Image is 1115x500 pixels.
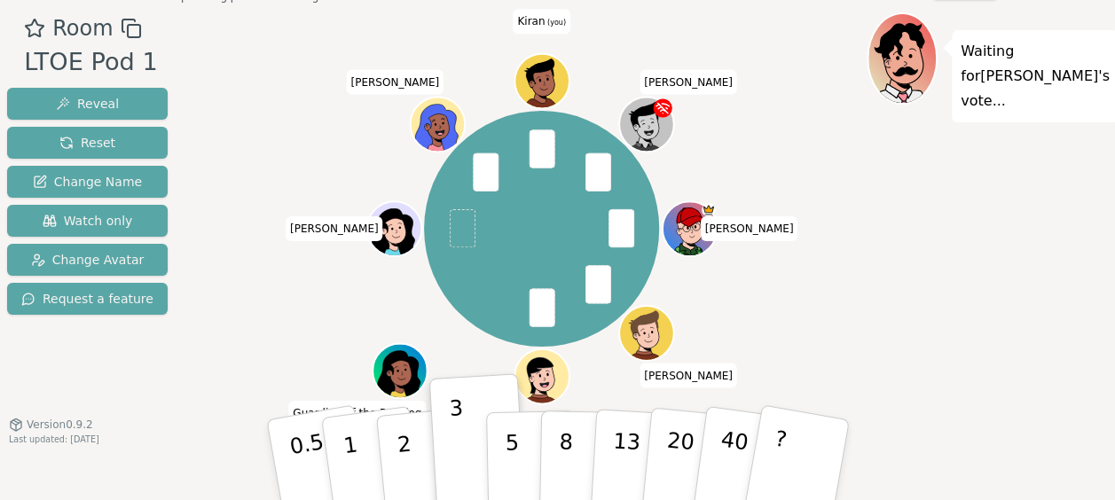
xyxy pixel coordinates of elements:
span: Click to change your name [640,69,737,94]
p: Waiting for [PERSON_NAME] 's vote... [961,39,1110,113]
button: Change Name [7,166,168,198]
button: Reset [7,127,168,159]
span: Click to change your name [640,363,737,387]
span: Version 0.9.2 [27,418,93,432]
p: 3 [448,395,467,492]
span: Last updated: [DATE] [9,434,99,444]
span: Click to change your name [701,216,798,241]
span: Room [52,12,113,44]
span: Click to change your name [288,401,426,426]
span: (you) [545,19,566,27]
span: Change Avatar [31,251,145,269]
span: Click to change your name [346,69,444,94]
span: Reveal [56,95,119,113]
span: Click to change your name [513,9,570,34]
span: Click to change your name [286,216,383,241]
button: Watch only [7,205,168,237]
button: Reveal [7,88,168,120]
button: Click to change your avatar [516,55,568,106]
button: Version0.9.2 [9,418,93,432]
button: Change Avatar [7,244,168,276]
span: Reset [59,134,115,152]
button: Add as favourite [24,12,45,44]
span: Request a feature [21,290,153,308]
span: Change Name [33,173,142,191]
span: Jim is the host [702,203,715,216]
span: Watch only [43,212,133,230]
div: LTOE Pod 1 [24,44,158,81]
button: Request a feature [7,283,168,315]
